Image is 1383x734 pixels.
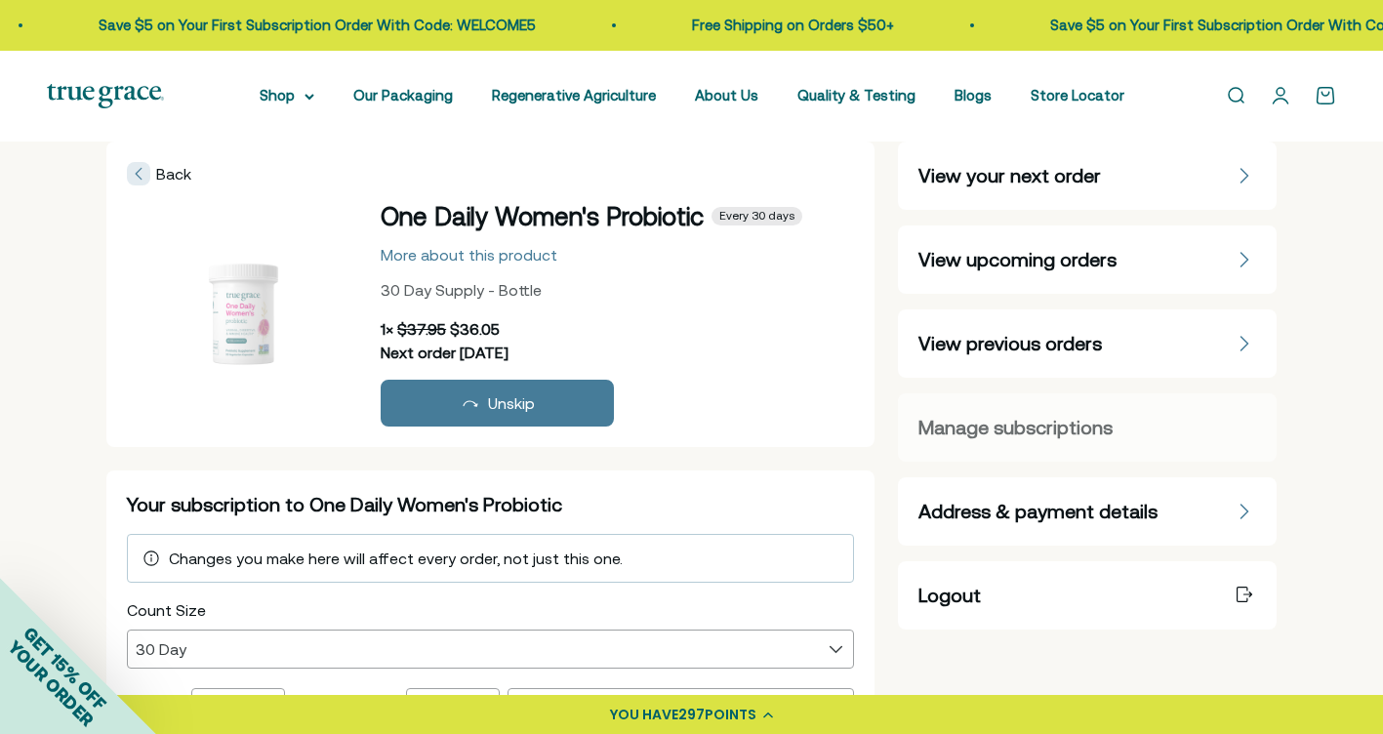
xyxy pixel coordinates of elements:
span: Back [156,165,191,183]
a: Address & payment details [898,477,1277,546]
span: POINTS [705,705,756,724]
img: One Daily Women's Probiotic [144,216,340,411]
span: Back [127,162,191,185]
a: Our Packaging [353,87,453,103]
a: Blogs [955,87,992,103]
a: Manage subscriptions [898,393,1277,462]
span: View your next order [918,162,1101,189]
span: View previous orders [918,330,1102,357]
span: GET 15% OFF [20,623,110,714]
a: View your next order [898,142,1277,210]
a: About Us [695,87,758,103]
span: YOU HAVE [610,705,678,724]
span: Every 30 days [719,209,794,224]
span: Manage subscriptions [918,414,1113,441]
span: Logout [918,582,981,609]
span: 30 Day Supply - Bottle [381,281,542,299]
span: 1 × [381,320,393,338]
a: Store Locator [1031,87,1124,103]
button: Unskip [381,380,614,427]
a: Free Shipping on Orders $50+ [692,17,894,33]
span: YOUR ORDER [4,636,98,730]
span: $36.05 [450,320,500,338]
span: View upcoming orders [918,246,1117,273]
span: Next order [DATE] [381,344,508,361]
span: Your subscription to One Daily Women's Probiotic [127,493,562,515]
a: View upcoming orders [898,225,1277,294]
a: Quality & Testing [797,87,915,103]
div: More about this product [381,247,557,263]
span: One Daily Women's Probiotic [381,202,704,230]
a: Logout [898,561,1277,630]
span: $37.95 [397,320,446,338]
p: Save $5 on Your First Subscription Order With Code: WELCOME5 [99,14,536,37]
span: Unskip [488,394,535,412]
summary: Shop [260,84,314,107]
a: Regenerative Agriculture [492,87,656,103]
span: 297 [678,705,705,724]
span: Changes you make here will affect every order, not just this one. [169,550,623,567]
span: Count Size [127,601,206,619]
span: Address & payment details [918,498,1158,525]
a: View previous orders [898,309,1277,378]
